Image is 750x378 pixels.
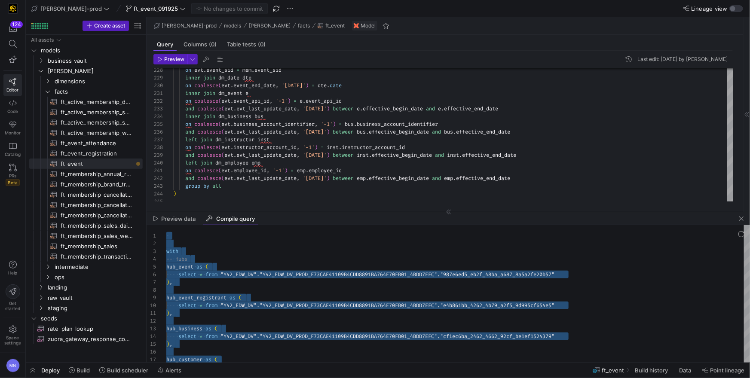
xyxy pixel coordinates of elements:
span: , [315,121,318,128]
span: business_account_identifier [233,121,315,128]
a: ft_membership_cancellations_weekly_forecast​​​​​​​​​​ [29,200,143,210]
a: ft_event_attendance​​​​​​​​​​ [29,138,143,148]
div: 235 [153,120,163,128]
span: group [185,183,200,189]
span: ft_active_membership_snapshot​​​​​​​​​​ [61,118,133,128]
div: Press SPACE to select this row. [29,189,143,200]
span: on [185,98,191,104]
span: effective_begin_date [369,175,429,182]
a: rate_plan_lookup​​​​​​ [29,323,143,334]
span: , [297,128,300,135]
button: MN [3,357,22,375]
span: inst [447,152,459,159]
a: ft_event​​​​​​​​​​ [29,159,143,169]
span: '-1' [276,98,288,104]
span: = [294,98,297,104]
span: join [200,159,212,166]
a: ft_membership_brand_transfer​​​​​​​​​​ [29,179,143,189]
div: 237 [153,136,163,143]
span: Lineage view [691,5,728,12]
div: Press SPACE to select this row. [29,86,143,97]
span: bus [357,128,366,135]
span: ( [221,152,224,159]
span: effective_begin_date [369,128,429,135]
button: facts [296,21,312,31]
span: , [297,152,300,159]
span: evt_last_update_date [236,175,297,182]
span: ft_membership_sales​​​​​​​​​​ [61,241,133,251]
span: coalesce [194,167,218,174]
div: Press SPACE to select this row. [29,138,143,148]
a: ft_membership_sales​​​​​​​​​​ [29,241,143,251]
span: ft_membership_annual_retention​​​​​​​​​​ [61,169,133,179]
span: and [185,152,194,159]
span: ft_event [325,23,345,29]
span: evt [221,121,230,128]
span: ( [221,175,224,182]
span: evt [224,128,233,135]
span: e [245,90,248,97]
div: Press SPACE to select this row. [29,66,143,76]
span: coalesce [197,105,221,112]
span: evt_last_update_date [236,128,297,135]
span: bus [254,113,263,120]
span: ft_membership_sales_daily_forecast​​​​​​​​​​ [61,221,133,231]
span: dm_employee [215,159,248,166]
span: ( [218,167,221,174]
div: Last edit: [DATE] by [PERSON_NAME] [637,56,728,62]
span: business_account_identifier [357,121,438,128]
span: ft_membership_cancellations_weekly_forecast​​​​​​​​​​ [61,200,133,210]
span: . [369,152,372,159]
span: on [185,82,191,89]
span: employee_id [233,167,266,174]
span: = [312,82,315,89]
span: emp [357,175,366,182]
span: raw_vault [48,293,141,303]
div: 245 [153,198,163,205]
span: . [441,105,444,112]
span: left [185,136,197,143]
span: coalesce [197,175,221,182]
span: by [203,183,209,189]
span: evt_last_update_date [236,105,297,112]
span: . [230,98,233,104]
button: Data [675,363,697,378]
span: inst [257,136,269,143]
div: 229 [153,74,163,82]
span: effective_end_date [444,105,498,112]
a: zuora_gateway_response_codes​​​​​​ [29,334,143,344]
span: [PERSON_NAME] [48,66,141,76]
a: Code [3,96,22,117]
span: evt [221,82,230,89]
a: Monitor [3,117,22,139]
span: Build [77,367,90,374]
div: 239 [153,151,163,159]
a: ft_membership_cancellations_daily_forecast​​​​​​​​​​ [29,189,143,200]
span: between [333,152,354,159]
span: join [200,136,212,143]
span: effective_begin_date [372,152,432,159]
span: evt [221,167,230,174]
span: and [185,128,194,135]
span: and [432,128,441,135]
div: Press SPACE to select this row. [29,117,143,128]
span: (0) [209,42,217,47]
span: Point lineage [710,367,744,374]
div: 236 [153,128,163,136]
a: ft_membership_cancellations​​​​​​​​​​ [29,210,143,220]
span: = [339,121,342,128]
span: , [266,167,269,174]
span: ( [218,144,221,151]
a: Editor [3,74,22,96]
span: . [459,152,462,159]
div: Press SPACE to select this row. [29,45,143,55]
span: between [333,105,354,112]
div: 124 [10,21,23,28]
a: ft_membership_sales_daily_forecast​​​​​​​​​​ [29,220,143,231]
span: evt [221,98,230,104]
span: . [453,128,456,135]
div: 238 [153,143,163,151]
img: undefined [354,23,359,28]
button: Build history [631,363,673,378]
span: ) [327,152,330,159]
